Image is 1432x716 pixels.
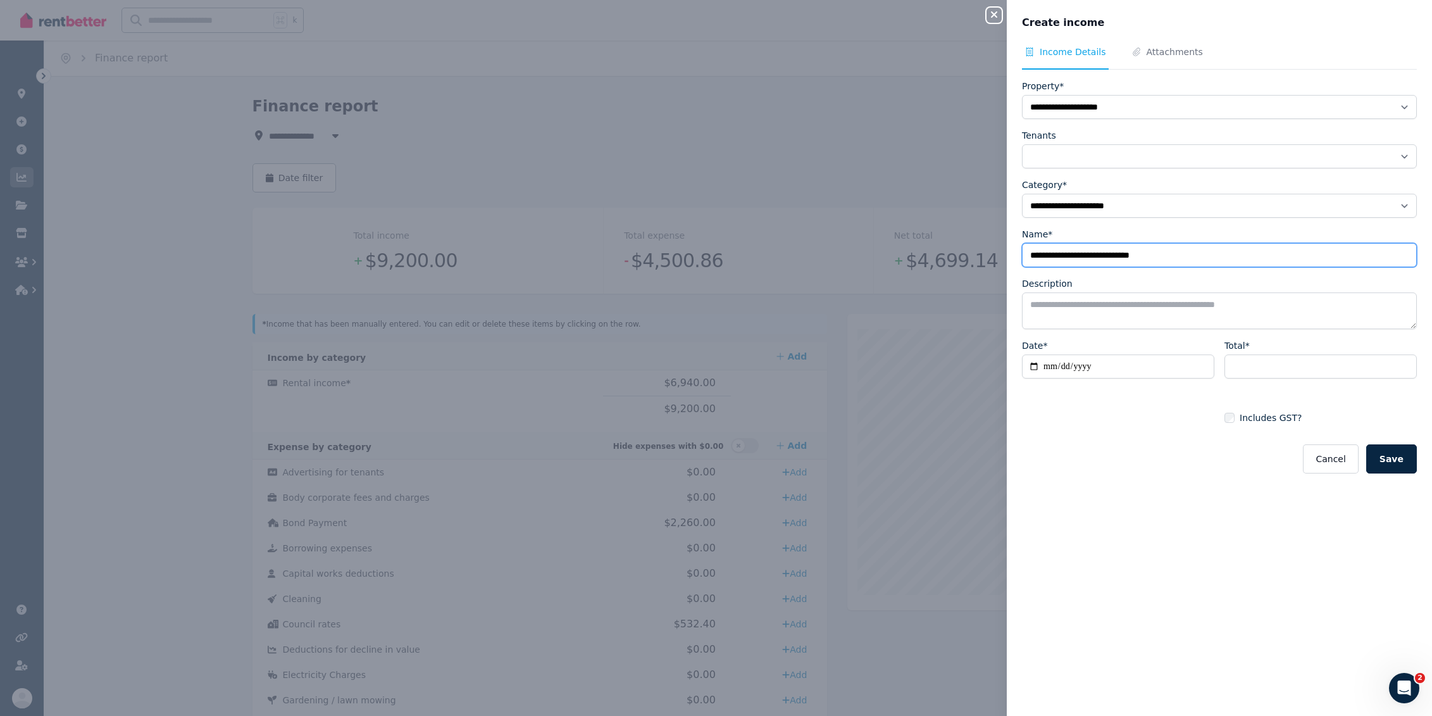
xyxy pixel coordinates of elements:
input: Includes GST? [1224,413,1235,423]
label: Tenants [1022,129,1056,142]
span: Create income [1022,15,1104,30]
iframe: Intercom live chat [1389,673,1419,703]
label: Total* [1224,339,1250,352]
span: Attachments [1147,46,1203,58]
label: Category* [1022,179,1067,191]
label: Date* [1022,339,1047,352]
label: Property* [1022,80,1064,92]
span: 2 [1415,673,1425,683]
span: Income Details [1040,46,1106,58]
label: Name* [1022,228,1052,241]
nav: Tabs [1022,46,1417,70]
button: Cancel [1303,444,1358,474]
button: Save [1366,444,1417,474]
label: Description [1022,277,1073,290]
span: Includes GST? [1240,411,1302,424]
